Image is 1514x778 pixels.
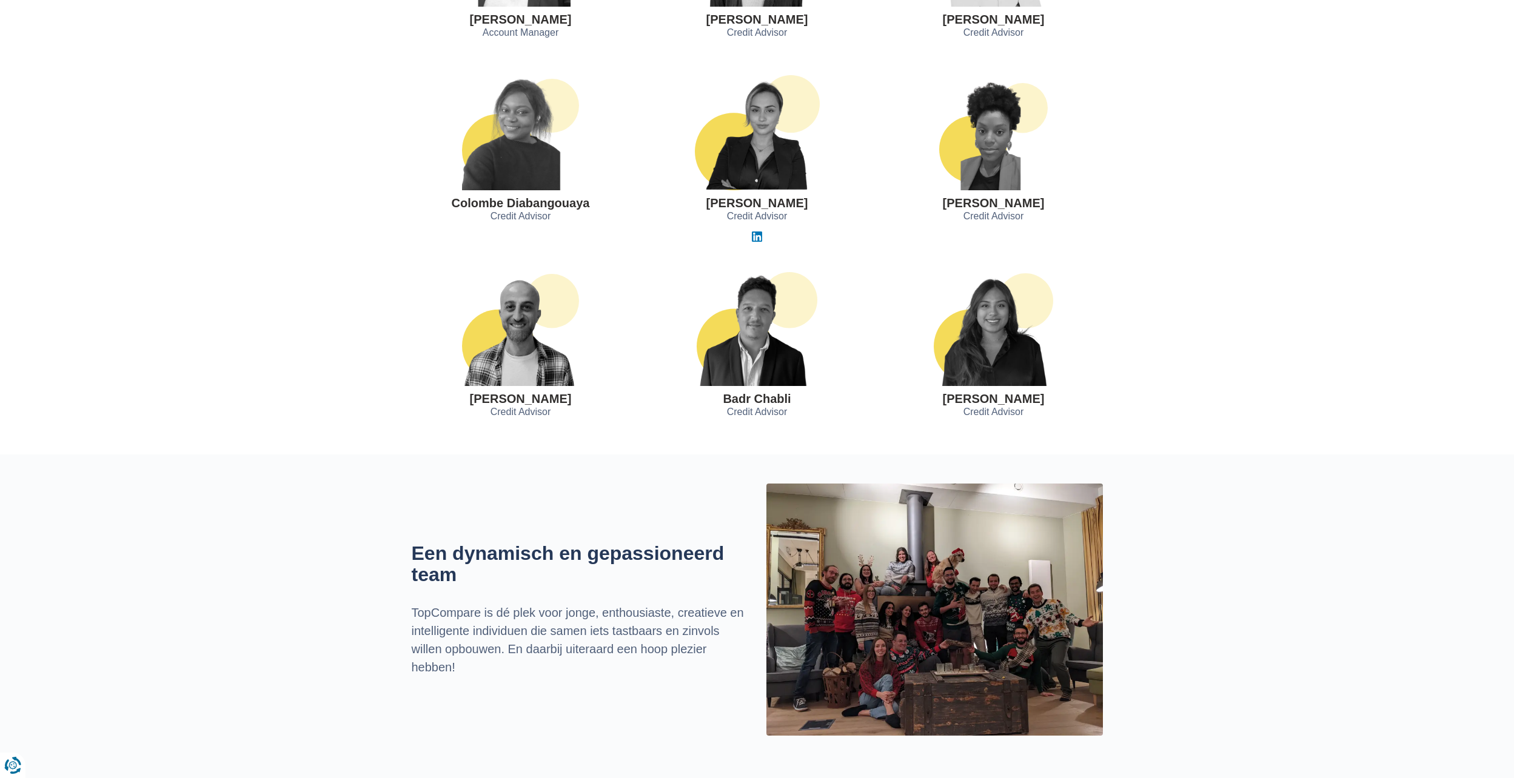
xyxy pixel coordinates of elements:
[462,75,578,190] img: Colombe Diabangouaya
[723,392,791,405] h3: Badr Chabli
[491,405,551,419] span: Credit Advisor
[412,603,748,676] p: TopCompare is dé plek voor jonge, enthousiaste, creatieve en intelligente individuen die samen ie...
[766,484,1103,736] img: TopCompare.be
[943,392,1045,405] h3: [PERSON_NAME]
[727,210,788,224] span: Credit Advisor
[462,271,579,386] img: Habib Tasan
[706,196,808,210] h3: [PERSON_NAME]
[491,210,551,224] span: Credit Advisor
[694,75,821,190] img: Dafina Haziri
[727,405,788,419] span: Credit Advisor
[452,196,590,210] h3: Colombe Diabangouaya
[943,196,1045,210] h3: [PERSON_NAME]
[963,26,1024,40] span: Credit Advisor
[727,26,788,40] span: Credit Advisor
[752,231,762,242] img: Linkedin Dafina Haziri
[963,210,1024,224] span: Credit Advisor
[706,13,808,26] h3: [PERSON_NAME]
[939,75,1047,190] img: Cindy Laguerre
[963,405,1024,419] span: Credit Advisor
[412,543,748,585] h2: Een dynamisch en gepassioneerd team
[943,13,1045,26] h3: [PERSON_NAME]
[470,13,572,26] h3: [PERSON_NAME]
[470,392,572,405] h3: [PERSON_NAME]
[697,271,818,386] img: Badr Chabli
[483,26,558,40] span: Account Manager
[934,271,1053,386] img: Dayana Santamaria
